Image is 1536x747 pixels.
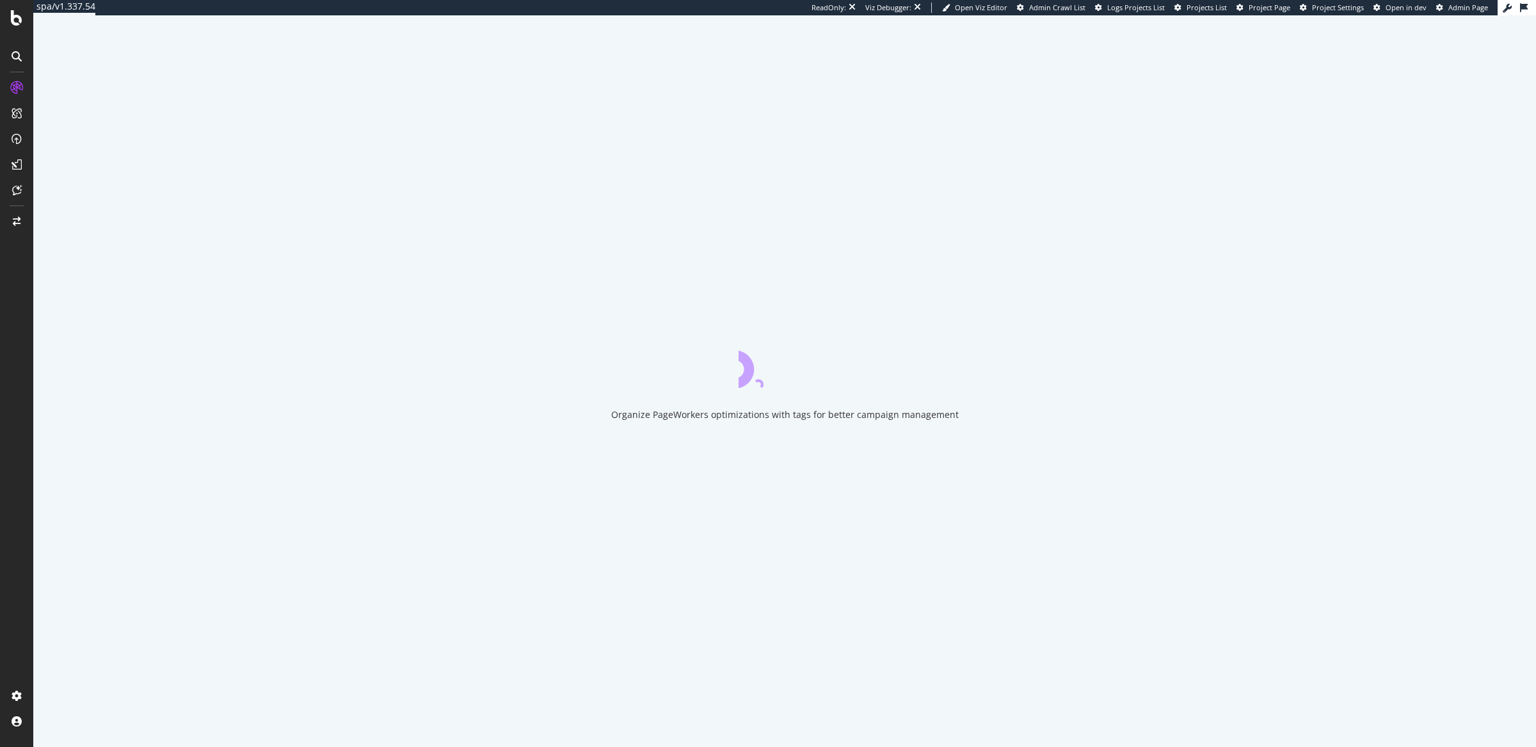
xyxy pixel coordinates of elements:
div: ReadOnly: [812,3,846,13]
span: Admin Page [1448,3,1488,12]
span: Logs Projects List [1107,3,1165,12]
span: Admin Crawl List [1029,3,1085,12]
a: Admin Crawl List [1017,3,1085,13]
span: Open in dev [1386,3,1427,12]
a: Open in dev [1373,3,1427,13]
span: Projects List [1187,3,1227,12]
div: Viz Debugger: [865,3,911,13]
span: Project Page [1249,3,1290,12]
a: Project Settings [1300,3,1364,13]
div: animation [739,342,831,388]
span: Open Viz Editor [955,3,1007,12]
a: Project Page [1236,3,1290,13]
a: Open Viz Editor [942,3,1007,13]
div: Organize PageWorkers optimizations with tags for better campaign management [611,408,959,421]
span: Project Settings [1312,3,1364,12]
a: Projects List [1174,3,1227,13]
a: Admin Page [1436,3,1488,13]
a: Logs Projects List [1095,3,1165,13]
